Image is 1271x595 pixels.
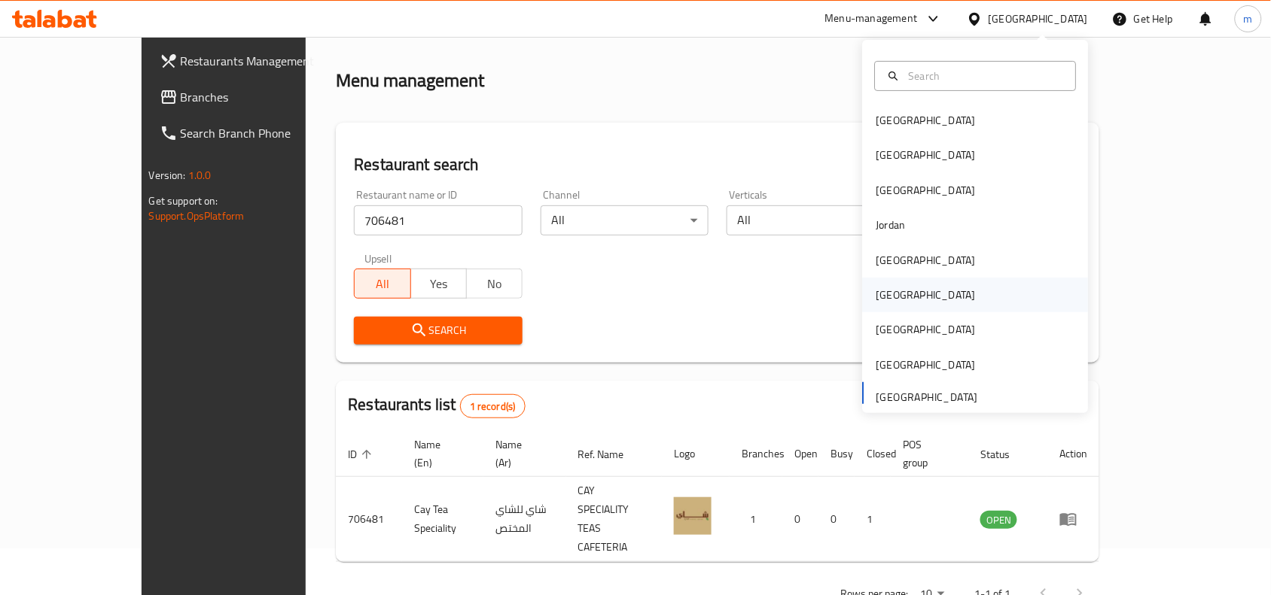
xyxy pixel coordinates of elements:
[473,273,517,295] span: No
[782,477,818,562] td: 0
[1047,431,1099,477] th: Action
[149,206,245,226] a: Support.OpsPlatform
[989,11,1088,27] div: [GEOGRAPHIC_DATA]
[390,20,395,38] li: /
[402,477,483,562] td: Cay Tea Speciality
[149,165,186,185] span: Version:
[336,68,484,93] h2: Menu management
[876,217,906,233] div: Jordan
[148,79,354,115] a: Branches
[1059,510,1087,528] div: Menu
[980,512,1017,529] span: OPEN
[354,269,410,299] button: All
[876,112,976,129] div: [GEOGRAPHIC_DATA]
[876,182,976,199] div: [GEOGRAPHIC_DATA]
[1244,11,1253,27] span: m
[566,477,663,562] td: CAY SPECIALITY TEAS CAFETERIA
[466,269,523,299] button: No
[348,393,525,418] h2: Restaurants list
[674,497,712,535] img: Cay Tea Speciality
[181,88,342,106] span: Branches
[401,20,501,38] span: Menu management
[495,436,548,472] span: Name (Ar)
[782,431,818,477] th: Open
[336,20,384,38] a: Home
[364,253,392,264] label: Upsell
[727,205,895,235] div: All
[336,431,1099,562] table: enhanced table
[980,445,1029,463] span: Status
[541,205,709,235] div: All
[876,287,976,303] div: [GEOGRAPHIC_DATA]
[410,269,467,299] button: Yes
[354,153,1081,176] h2: Restaurant search
[855,477,891,562] td: 1
[348,445,376,463] span: ID
[460,394,526,418] div: Total records count
[662,431,730,477] th: Logo
[336,477,402,562] td: 706481
[855,431,891,477] th: Closed
[980,511,1017,529] div: OPEN
[148,43,354,79] a: Restaurants Management
[181,124,342,142] span: Search Branch Phone
[876,357,976,373] div: [GEOGRAPHIC_DATA]
[366,321,511,340] span: Search
[181,52,342,70] span: Restaurants Management
[876,147,976,163] div: [GEOGRAPHIC_DATA]
[417,273,461,295] span: Yes
[578,445,644,463] span: Ref. Name
[414,436,465,472] span: Name (En)
[354,317,523,345] button: Search
[354,205,523,235] input: Search for restaurant name or ID..
[461,399,525,414] span: 1 record(s)
[149,191,218,211] span: Get support on:
[361,273,404,295] span: All
[825,10,918,28] div: Menu-management
[148,115,354,151] a: Search Branch Phone
[188,165,212,185] span: 1.0.0
[876,252,976,269] div: [GEOGRAPHIC_DATA]
[818,431,855,477] th: Busy
[876,321,976,338] div: [GEOGRAPHIC_DATA]
[903,436,950,472] span: POS group
[818,477,855,562] td: 0
[730,431,782,477] th: Branches
[483,477,566,562] td: شاي للشاي المختص
[903,68,1067,84] input: Search
[730,477,782,562] td: 1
